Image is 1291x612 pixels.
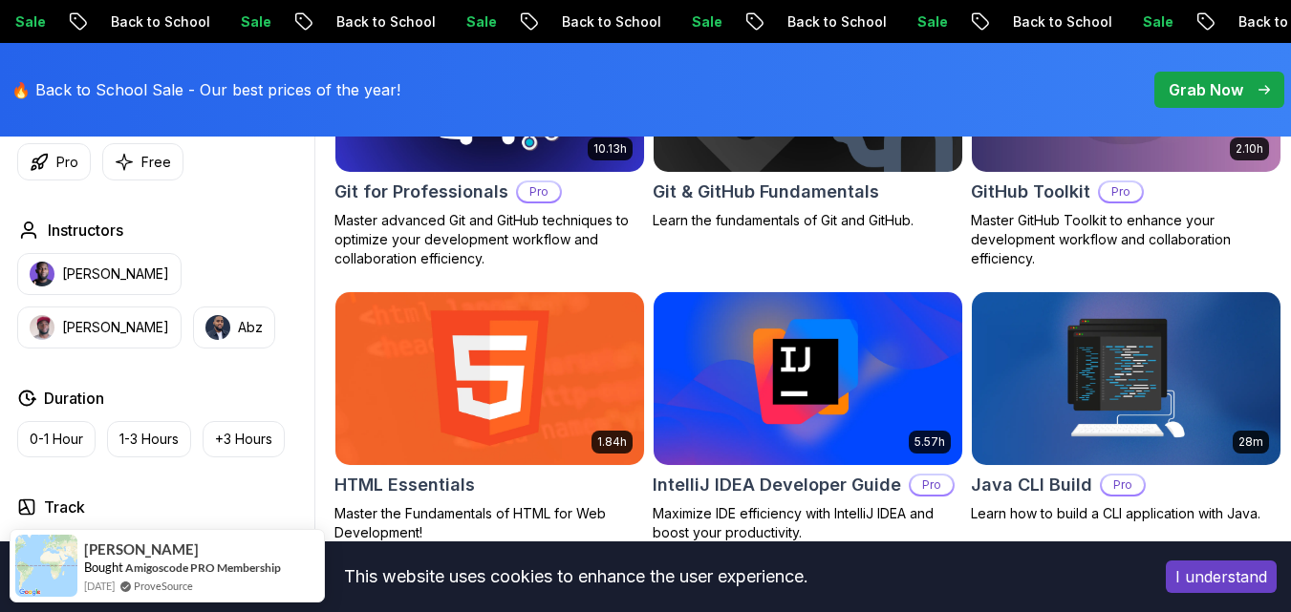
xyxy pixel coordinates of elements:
[56,153,78,172] p: Pro
[62,318,169,337] p: [PERSON_NAME]
[1100,182,1142,201] p: Pro
[44,496,85,518] h2: Track
[134,578,193,594] a: ProveSource
[334,504,645,542] p: Master the Fundamentals of HTML for Web Development!
[17,253,182,295] button: instructor img[PERSON_NAME]
[653,179,879,205] h2: Git & GitHub Fundamentals
[17,143,91,180] button: Pro
[125,560,281,575] a: Amigoscode PRO Membership
[14,556,1137,598] div: This website uses cookies to enhance the user experience.
[335,292,644,465] img: HTML Essentials card
[141,153,171,172] p: Free
[1236,141,1263,157] p: 2.10h
[44,387,104,410] h2: Duration
[873,12,935,32] p: Sale
[102,143,183,180] button: Free
[62,264,169,284] p: [PERSON_NAME]
[1166,560,1277,593] button: Accept cookies
[518,12,648,32] p: Back to School
[215,430,272,449] p: +3 Hours
[971,179,1090,205] h2: GitHub Toolkit
[972,292,1280,465] img: Java CLI Build card
[17,421,96,457] button: 0-1 Hour
[67,12,197,32] p: Back to School
[203,421,285,457] button: +3 Hours
[119,430,179,449] p: 1-3 Hours
[971,211,1281,268] p: Master GitHub Toolkit to enhance your development workflow and collaboration efficiency.
[197,12,258,32] p: Sale
[205,315,230,340] img: instructor img
[15,535,77,597] img: provesource social proof notification image
[30,262,54,286] img: instructor img
[648,12,709,32] p: Sale
[597,434,627,450] p: 1.84h
[1238,434,1263,450] p: 28m
[971,504,1281,523] p: Learn how to build a CLI application with Java.
[193,306,275,348] button: instructor imgAbz
[11,78,400,101] p: 🔥 Back to School Sale - Our best prices of the year!
[593,141,627,157] p: 10.13h
[653,291,963,542] a: IntelliJ IDEA Developer Guide card5.57hIntelliJ IDEA Developer GuideProMaximize IDE efficiency wi...
[653,472,901,498] h2: IntelliJ IDEA Developer Guide
[84,559,123,575] span: Bought
[911,475,953,495] p: Pro
[84,578,115,594] span: [DATE]
[107,421,191,457] button: 1-3 Hours
[334,472,475,498] h2: HTML Essentials
[17,306,182,348] button: instructor img[PERSON_NAME]
[914,434,945,450] p: 5.57h
[238,318,263,337] p: Abz
[334,179,508,205] h2: Git for Professionals
[84,541,199,558] span: [PERSON_NAME]
[48,219,123,242] h2: Instructors
[422,12,484,32] p: Sale
[969,12,1099,32] p: Back to School
[334,211,645,268] p: Master advanced Git and GitHub techniques to optimize your development workflow and collaboration...
[30,315,54,340] img: instructor img
[1102,475,1144,495] p: Pro
[653,211,963,230] p: Learn the fundamentals of Git and GitHub.
[1099,12,1160,32] p: Sale
[971,472,1092,498] h2: Java CLI Build
[518,182,560,201] p: Pro
[971,291,1281,523] a: Java CLI Build card28mJava CLI BuildProLearn how to build a CLI application with Java.
[653,504,963,542] p: Maximize IDE efficiency with IntelliJ IDEA and boost your productivity.
[1169,78,1243,101] p: Grab Now
[654,292,962,465] img: IntelliJ IDEA Developer Guide card
[292,12,422,32] p: Back to School
[334,291,645,542] a: HTML Essentials card1.84hHTML EssentialsMaster the Fundamentals of HTML for Web Development!
[743,12,873,32] p: Back to School
[30,430,83,449] p: 0-1 Hour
